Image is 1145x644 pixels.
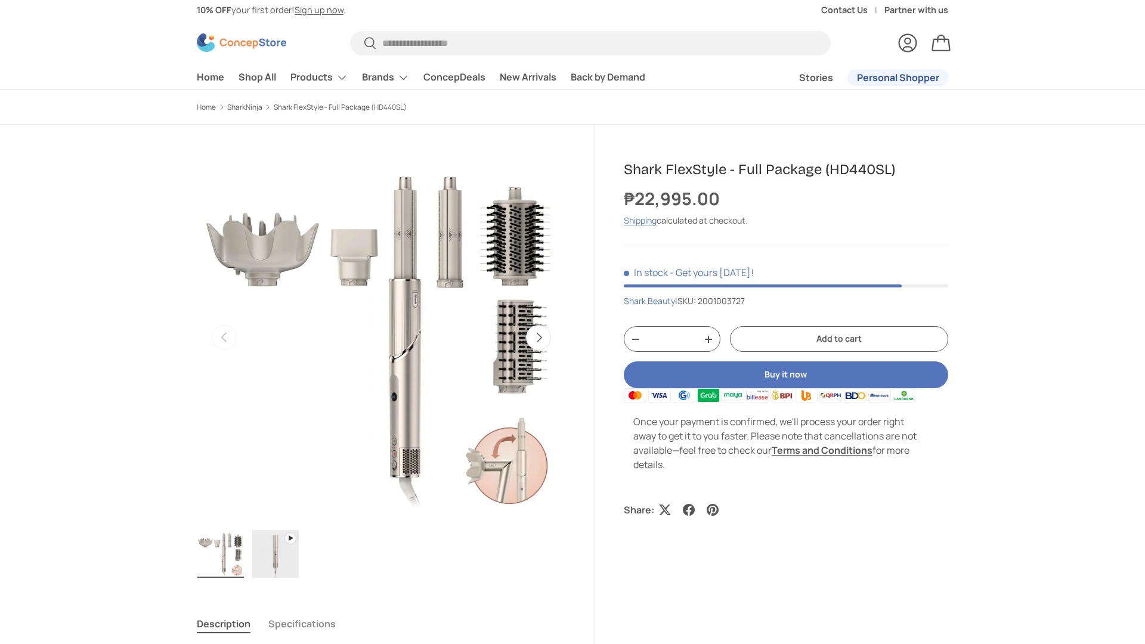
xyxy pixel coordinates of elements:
a: Products [290,66,348,89]
span: | [675,295,745,306]
p: Share: [624,503,654,517]
a: Back by Demand [571,66,645,89]
img: maya [722,388,744,402]
button: Specifications [268,610,336,637]
img: ConcepStore [197,33,286,52]
p: - Get yours [DATE]! [670,266,754,279]
img: bdo [844,388,867,402]
summary: Products [283,66,355,89]
img: billease [746,388,769,402]
img: Shark FlexStyle - Full Package (HD440SL) [252,530,299,578]
a: Shark FlexStyle - Full Package (HD440SL) [274,104,407,111]
a: Home [197,104,216,111]
img: Shark FlexStyle - Full Package (HD440SL) [197,530,244,578]
img: bpi [770,388,793,402]
a: Stories [799,66,833,89]
a: SharkNinja [227,104,262,111]
p: your first order! . [197,4,346,17]
a: Terms and Conditions [772,444,872,457]
img: ubp [795,388,818,402]
img: visa [648,388,671,402]
a: New Arrivals [500,66,556,89]
summary: Brands [355,66,416,89]
a: ConcepDeals [423,66,485,89]
strong: ₱22,995.00 [624,187,723,210]
a: Contact Us [821,4,884,17]
nav: Secondary [770,66,948,89]
img: grabpay [697,388,720,402]
img: gcash [673,388,695,402]
img: qrph [819,388,842,402]
img: landbank [893,388,915,402]
span: SKU: [677,295,696,306]
nav: Breadcrumbs [197,102,595,113]
span: 2001003727 [698,295,745,306]
button: Buy it now [624,361,948,388]
a: Sign up now [295,4,343,16]
h1: Shark FlexStyle - Full Package (HD440SL) [624,160,948,179]
nav: Primary [197,66,645,89]
button: Description [197,610,250,637]
strong: 10% OFF [197,4,231,16]
img: master [624,388,646,402]
a: Shark Beauty [624,295,675,306]
a: Personal Shopper [847,69,948,86]
button: Add to cart [730,326,948,352]
img: metrobank [868,388,891,402]
p: Once your payment is confirmed, we'll process your order right away to get it to you faster. Plea... [633,414,922,472]
a: Home [197,66,224,89]
span: Personal Shopper [857,73,939,82]
a: Shipping [624,215,657,226]
span: In stock [624,266,668,279]
div: calculated at checkout. [624,214,948,227]
a: Partner with us [884,4,948,17]
a: Brands [362,66,409,89]
a: Shop All [239,66,276,89]
media-gallery: Gallery Viewer [197,153,566,581]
